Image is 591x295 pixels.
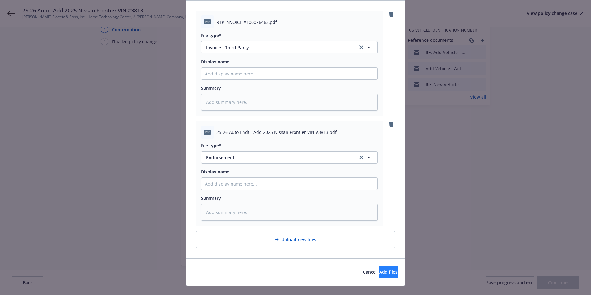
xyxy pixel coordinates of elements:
[201,143,221,148] span: File type*
[206,44,349,51] span: Invoice - Third Party
[358,154,365,161] a: clear selection
[388,11,395,18] a: remove
[204,130,211,134] span: pdf
[201,32,221,38] span: File type*
[196,231,395,248] div: Upload new files
[201,169,229,175] span: Display name
[201,59,229,65] span: Display name
[281,236,316,243] span: Upload new files
[201,178,377,190] input: Add display name here...
[363,269,377,275] span: Cancel
[379,269,398,275] span: Add files
[201,85,221,91] span: Summary
[201,41,378,53] button: Invoice - Third Partyclear selection
[388,121,395,128] a: remove
[379,266,398,278] button: Add files
[206,154,349,161] span: Endorsement
[201,151,378,164] button: Endorsementclear selection
[358,44,365,51] a: clear selection
[363,266,377,278] button: Cancel
[201,195,221,201] span: Summary
[204,19,211,24] span: pdf
[216,19,277,25] span: RTP INVOICE #100076463.pdf
[216,129,337,135] span: 25-26 Auto Endt - Add 2025 Nissan Frontier VIN #3813.pdf
[201,68,377,79] input: Add display name here...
